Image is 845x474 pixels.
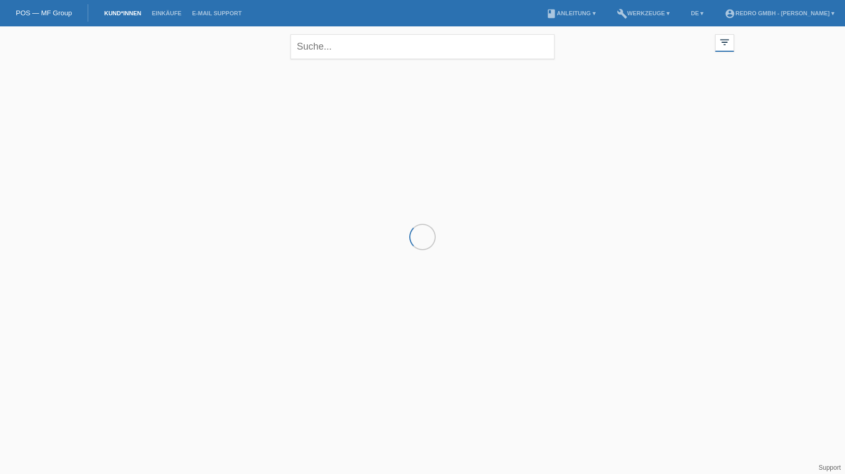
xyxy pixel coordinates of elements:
a: Support [819,464,841,471]
a: buildWerkzeuge ▾ [612,10,675,16]
i: build [617,8,627,19]
i: filter_list [719,36,730,48]
i: account_circle [725,8,735,19]
input: Suche... [290,34,555,59]
a: account_circleRedro GmbH - [PERSON_NAME] ▾ [719,10,840,16]
a: E-Mail Support [187,10,247,16]
a: bookAnleitung ▾ [541,10,600,16]
a: Einkäufe [146,10,186,16]
a: POS — MF Group [16,9,72,17]
a: Kund*innen [99,10,146,16]
a: DE ▾ [686,10,709,16]
i: book [546,8,557,19]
